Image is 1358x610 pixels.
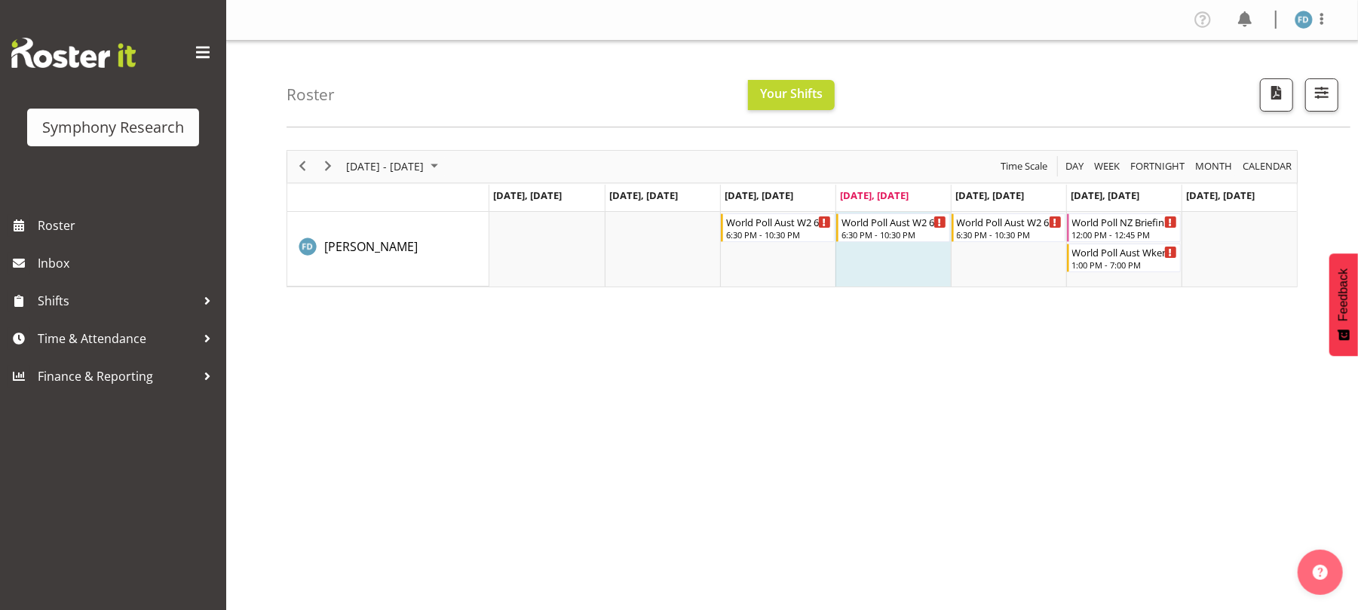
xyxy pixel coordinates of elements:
[1240,157,1295,176] button: Month
[952,213,1065,242] div: Foziah Dean"s event - World Poll Aust W2 6:30pm~10:30pm Begin From Friday, August 15, 2025 at 6:3...
[1194,157,1234,176] span: Month
[725,189,793,202] span: [DATE], [DATE]
[1241,157,1293,176] span: calendar
[1329,253,1358,356] button: Feedback - Show survey
[748,80,835,110] button: Your Shifts
[841,214,946,229] div: World Poll Aust W2 6:30pm~10:30pm
[287,150,1298,287] div: Timeline Week of August 11, 2025
[38,214,219,237] span: Roster
[840,189,909,202] span: [DATE], [DATE]
[324,238,418,256] a: [PERSON_NAME]
[1129,157,1186,176] span: Fortnight
[38,327,196,350] span: Time & Attendance
[293,157,313,176] button: Previous
[1193,157,1235,176] button: Timeline Month
[341,151,447,182] div: August 11 - 17, 2025
[1337,268,1350,321] span: Feedback
[609,189,678,202] span: [DATE], [DATE]
[1072,214,1177,229] div: World Poll NZ Briefing Weekend
[11,38,136,68] img: Rosterit website logo
[38,365,196,388] span: Finance & Reporting
[38,252,219,274] span: Inbox
[344,157,445,176] button: August 2025
[1260,78,1293,112] button: Download a PDF of the roster according to the set date range.
[324,238,418,255] span: [PERSON_NAME]
[998,157,1050,176] button: Time Scale
[957,214,1062,229] div: World Poll Aust W2 6:30pm~10:30pm
[315,151,341,182] div: next period
[1064,157,1085,176] span: Day
[287,86,335,103] h4: Roster
[1093,157,1121,176] span: Week
[1186,189,1255,202] span: [DATE], [DATE]
[1305,78,1338,112] button: Filter Shifts
[721,213,835,242] div: Foziah Dean"s event - World Poll Aust W2 6:30pm~10:30pm Begin From Wednesday, August 13, 2025 at ...
[841,228,946,241] div: 6:30 PM - 10:30 PM
[836,213,950,242] div: Foziah Dean"s event - World Poll Aust W2 6:30pm~10:30pm Begin From Thursday, August 14, 2025 at 6...
[493,189,562,202] span: [DATE], [DATE]
[1072,228,1177,241] div: 12:00 PM - 12:45 PM
[1067,213,1181,242] div: Foziah Dean"s event - World Poll NZ Briefing Weekend Begin From Saturday, August 16, 2025 at 12:0...
[38,290,196,312] span: Shifts
[1092,157,1123,176] button: Timeline Week
[287,212,489,287] td: Foziah Dean resource
[1072,244,1177,259] div: World Poll Aust Wkend
[957,228,1062,241] div: 6:30 PM - 10:30 PM
[1313,565,1328,580] img: help-xxl-2.png
[290,151,315,182] div: previous period
[1128,157,1188,176] button: Fortnight
[345,157,425,176] span: [DATE] - [DATE]
[726,214,831,229] div: World Poll Aust W2 6:30pm~10:30pm
[1072,259,1177,271] div: 1:00 PM - 7:00 PM
[999,157,1049,176] span: Time Scale
[1063,157,1087,176] button: Timeline Day
[489,212,1297,287] table: Timeline Week of August 11, 2025
[760,85,823,102] span: Your Shifts
[1067,244,1181,272] div: Foziah Dean"s event - World Poll Aust Wkend Begin From Saturday, August 16, 2025 at 1:00:00 PM GM...
[1071,189,1139,202] span: [DATE], [DATE]
[955,189,1024,202] span: [DATE], [DATE]
[318,157,339,176] button: Next
[726,228,831,241] div: 6:30 PM - 10:30 PM
[1295,11,1313,29] img: foziah-dean1868.jpg
[42,116,184,139] div: Symphony Research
